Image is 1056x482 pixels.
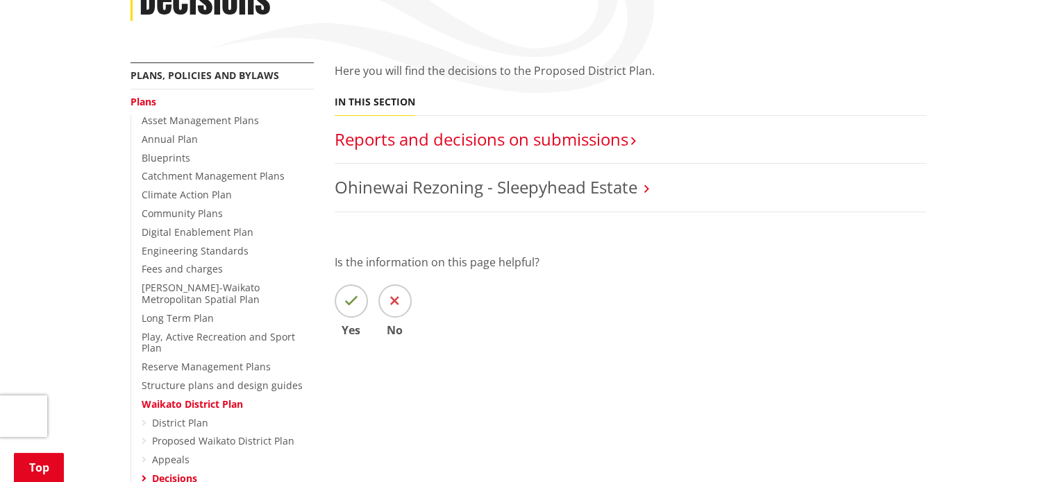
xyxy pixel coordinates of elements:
[378,325,412,336] span: No
[152,416,208,429] a: District Plan
[14,453,64,482] a: Top
[142,132,198,146] a: Annual Plan
[131,69,279,82] a: Plans, policies and bylaws
[142,397,243,411] a: Waikato District Plan
[142,114,259,127] a: Asset Management Plans
[152,434,294,447] a: Proposed Waikato District Plan
[992,424,1042,474] iframe: Messenger Launcher
[142,244,249,257] a: Engineering Standards
[131,95,156,108] a: Plans
[142,151,190,164] a: Blueprints
[142,262,223,275] a: Fees and charges
[142,330,295,355] a: Play, Active Recreation and Sport Plan
[142,281,260,306] a: [PERSON_NAME]-Waikato Metropolitan Spatial Plan
[335,96,415,108] h5: In this section
[142,379,303,392] a: Structure plans and design guides
[142,169,285,182] a: Catchment Management Plans
[152,453,190,466] a: Appeals
[142,188,232,201] a: Climate Action Plan
[335,254,926,270] p: Is the information on this page helpful?
[335,128,628,150] a: Reports and decisions on submissions​
[142,360,271,373] a: Reserve Management Plans
[142,311,214,325] a: Long Term Plan
[335,62,926,96] div: Here you will find the decisions to the Proposed District Plan.
[142,207,223,220] a: Community Plans
[335,175,637,198] a: Ohinewai Rezoning - Sleepyhead Estate
[142,225,253,239] a: Digital Enablement Plan
[335,325,368,336] span: Yes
